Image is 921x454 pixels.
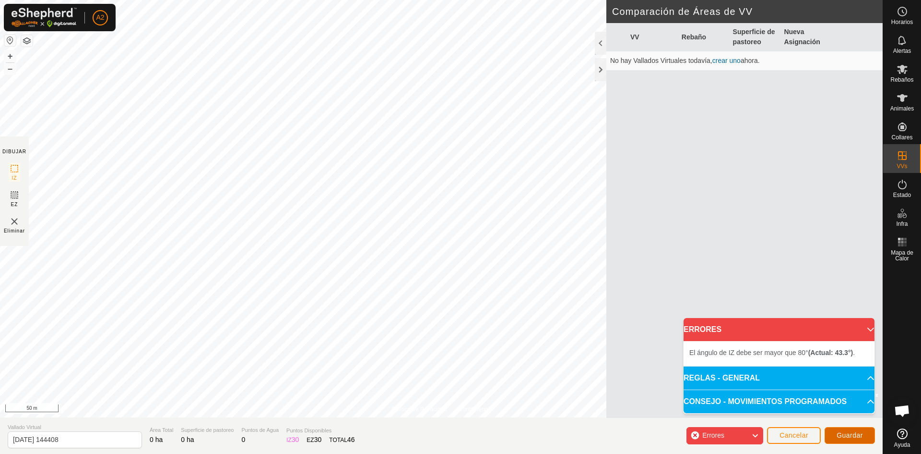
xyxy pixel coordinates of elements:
span: ERRORES [684,324,721,335]
h2: Comparación de Áreas de VV [612,6,883,17]
span: Vallado Virtual [8,423,142,431]
a: Contáctenos [459,405,491,414]
div: EZ [307,435,321,445]
span: Estado [893,192,911,198]
span: Superficie de pastoreo [181,426,234,434]
button: Cancelar [767,427,821,444]
th: Nueva Asignación [780,23,831,51]
button: Capas del Mapa [21,35,33,47]
span: Mapa de Calor [886,250,919,261]
a: Ayuda [883,425,921,452]
span: VVs [897,163,907,169]
span: 30 [314,436,322,443]
span: Ayuda [894,442,910,448]
p-accordion-content: ERRORES [684,341,874,366]
th: Superficie de pastoreo [729,23,780,51]
span: 0 [241,436,245,443]
div: IZ [286,435,299,445]
span: 30 [292,436,299,443]
span: EZ [11,201,18,208]
th: Rebaño [678,23,729,51]
span: Horarios [891,19,913,25]
div: DIBUJAR [2,148,26,155]
span: IZ [12,174,17,182]
p-accordion-header: CONSEJO - MOVIMIENTOS PROGRAMADOS [684,390,874,413]
span: Eliminar [4,227,25,234]
span: Animales [890,106,914,111]
img: VV [9,216,20,227]
span: Errores [702,431,724,439]
span: Área Total [150,426,173,434]
img: Logo Gallagher [12,8,77,27]
button: Restablecer Mapa [4,35,16,46]
button: Guardar [825,427,875,444]
span: 46 [347,436,355,443]
span: El ángulo de IZ debe ser mayor que 80° . [689,349,855,356]
span: Cancelar [779,431,808,439]
span: CONSEJO - MOVIMIENTOS PROGRAMADOS [684,396,847,407]
span: Collares [891,135,912,140]
span: Puntos de Agua [241,426,279,434]
span: A2 [96,12,104,23]
span: Rebaños [890,77,913,83]
p-accordion-header: ERRORES [684,318,874,341]
span: Alertas [893,48,911,54]
span: REGLAS - GENERAL [684,372,760,384]
a: Política de Privacidad [392,405,447,414]
th: VV [626,23,678,51]
b: (Actual: 43.3°) [808,349,853,356]
div: Chat abierto [888,396,917,425]
button: + [4,50,16,62]
span: 0 ha [181,436,194,443]
span: 0 ha [150,436,163,443]
span: Puntos Disponibles [286,427,354,435]
p-accordion-header: REGLAS - GENERAL [684,367,874,390]
td: No hay Vallados Virtuales todavía, ahora. [606,51,883,71]
span: Guardar [837,431,863,439]
a: crear uno [712,57,741,64]
div: TOTAL [329,435,354,445]
button: – [4,63,16,74]
span: Infra [896,221,908,227]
